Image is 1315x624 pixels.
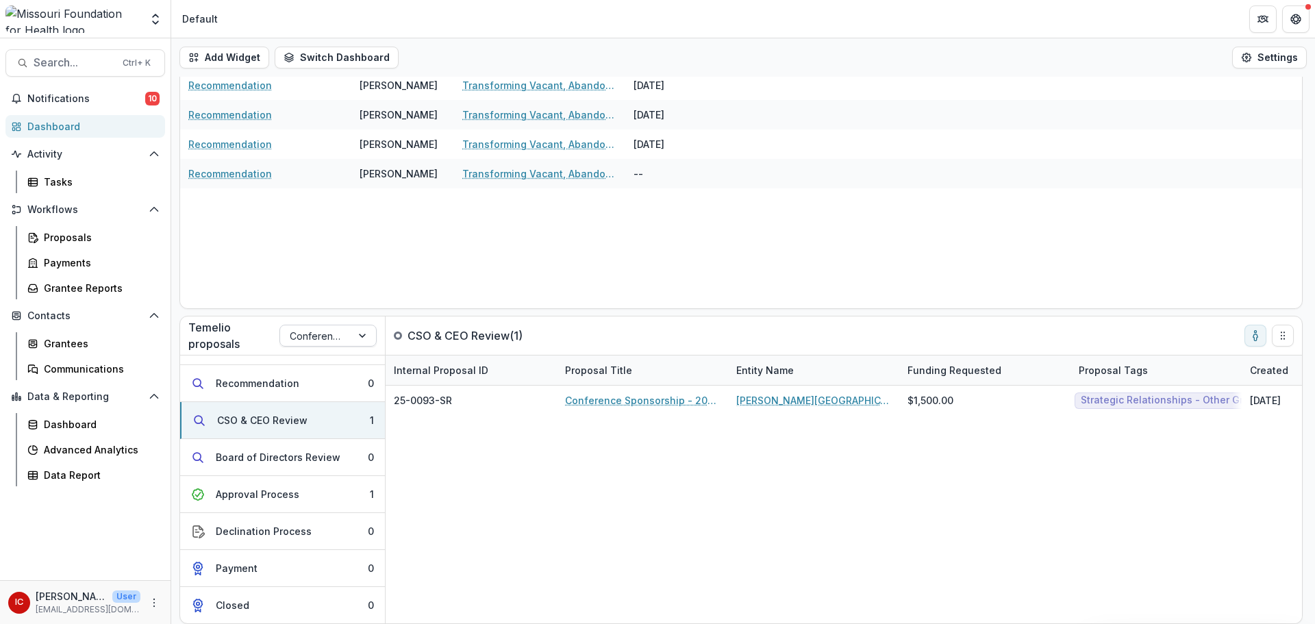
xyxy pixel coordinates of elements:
[5,199,165,221] button: Open Workflows
[216,598,249,612] div: Closed
[27,93,145,105] span: Notifications
[728,355,899,385] div: Entity Name
[44,175,154,189] div: Tasks
[5,143,165,165] button: Open Activity
[360,137,438,151] div: [PERSON_NAME]
[22,277,165,299] a: Grantee Reports
[368,450,374,464] div: 0
[180,402,385,439] button: CSO & CEO Review1
[1070,363,1156,377] div: Proposal Tags
[188,108,272,122] a: Recommendation
[5,305,165,327] button: Open Contacts
[368,376,374,390] div: 0
[216,524,312,538] div: Declination Process
[5,88,165,110] button: Notifications10
[275,47,399,68] button: Switch Dashboard
[370,487,374,501] div: 1
[44,362,154,376] div: Communications
[1242,363,1297,377] div: Created
[462,78,617,92] a: Transforming Vacant, Abandoned, and Deteriorated (VAD) Properties through Court-Supervised Tax Sa...
[216,487,299,501] div: Approval Process
[180,550,385,587] button: Payment0
[120,55,153,71] div: Ctrl + K
[112,590,140,603] p: User
[625,129,728,159] div: [DATE]
[394,393,452,408] span: 25-0093-SR
[22,171,165,193] a: Tasks
[22,226,165,249] a: Proposals
[27,391,143,403] span: Data & Reporting
[22,358,165,380] a: Communications
[565,393,720,408] a: Conference Sponsorship - 2025 [PERSON_NAME] Nonprofit Leadership Conference
[22,332,165,355] a: Grantees
[360,78,438,92] div: [PERSON_NAME]
[44,468,154,482] div: Data Report
[736,393,891,408] a: [PERSON_NAME][GEOGRAPHIC_DATA]
[408,327,523,344] p: CSO & CEO Review ( 1 )
[22,464,165,486] a: Data Report
[36,589,107,603] p: [PERSON_NAME]
[182,12,218,26] div: Default
[1249,5,1277,33] button: Partners
[217,413,308,427] div: CSO & CEO Review
[22,438,165,461] a: Advanced Analytics
[27,204,143,216] span: Workflows
[5,5,140,33] img: Missouri Foundation for Health logo
[1282,5,1310,33] button: Get Help
[5,386,165,408] button: Open Data & Reporting
[44,417,154,432] div: Dashboard
[368,598,374,612] div: 0
[216,561,258,575] div: Payment
[625,100,728,129] div: [DATE]
[1244,325,1266,347] button: toggle-assigned-to-me
[360,166,438,181] div: [PERSON_NAME]
[899,355,1070,385] div: Funding Requested
[180,513,385,550] button: Declination Process0
[180,476,385,513] button: Approval Process1
[27,310,143,322] span: Contacts
[22,413,165,436] a: Dashboard
[27,149,143,160] span: Activity
[907,393,953,408] span: $1,500.00
[625,71,728,100] div: [DATE]
[188,78,272,92] a: Recommendation
[44,230,154,245] div: Proposals
[180,587,385,623] button: Closed0
[216,450,340,464] div: Board of Directors Review
[188,166,272,181] a: Recommendation
[34,56,114,69] span: Search...
[15,598,23,607] div: Ivory Clarke
[386,355,557,385] div: Internal Proposal ID
[22,251,165,274] a: Payments
[146,5,165,33] button: Open entity switcher
[177,9,223,29] nav: breadcrumb
[462,108,617,122] a: Transforming Vacant, Abandoned, and Deteriorated (VAD) Properties through Court-Supervised Tax Sa...
[146,595,162,611] button: More
[625,159,728,188] div: --
[1250,393,1281,408] div: [DATE]
[728,363,802,377] div: Entity Name
[386,363,497,377] div: Internal Proposal ID
[462,137,617,151] a: Transforming Vacant, Abandoned, and Deteriorated (VAD) Properties through Court-Supervised Tax Sa...
[36,603,140,616] p: [EMAIL_ADDRESS][DOMAIN_NAME]
[145,92,160,105] span: 10
[216,376,299,390] div: Recommendation
[360,108,438,122] div: [PERSON_NAME]
[1070,355,1242,385] div: Proposal Tags
[44,281,154,295] div: Grantee Reports
[557,355,728,385] div: Proposal Title
[44,442,154,457] div: Advanced Analytics
[27,119,154,134] div: Dashboard
[1232,47,1307,68] button: Settings
[179,47,269,68] button: Add Widget
[462,166,617,181] a: Transforming Vacant, Abandoned, and Deteriorated (VAD) Properties through Court-Supervised Tax Sa...
[1272,325,1294,347] button: Drag
[5,115,165,138] a: Dashboard
[188,319,279,352] p: Temelio proposals
[44,336,154,351] div: Grantees
[44,255,154,270] div: Payments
